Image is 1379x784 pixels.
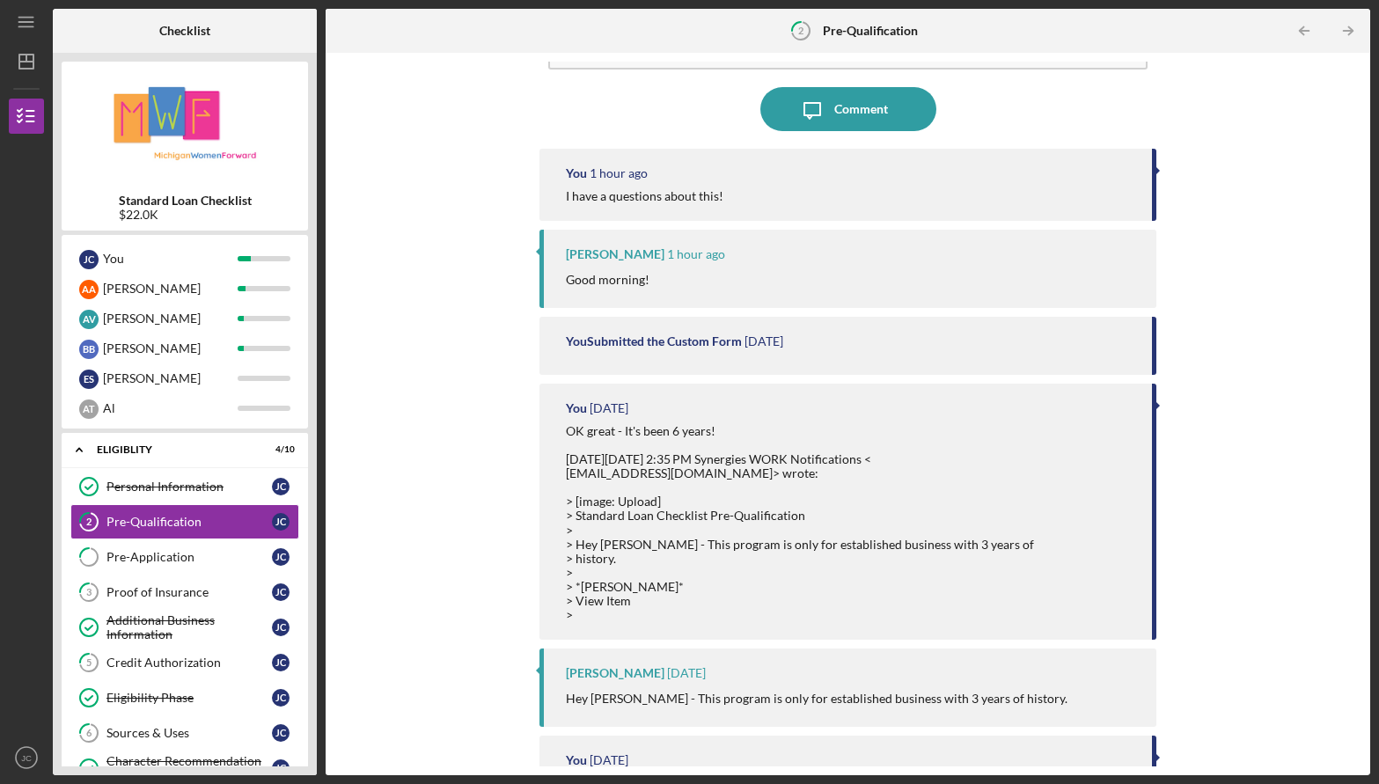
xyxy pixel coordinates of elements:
time: 2025-08-11 15:53 [590,166,648,180]
a: Personal InformationJC [70,469,299,504]
text: JC [21,753,32,763]
div: J C [272,724,290,742]
div: Eligibility Phase [106,691,272,705]
a: 5Credit AuthorizationJC [70,645,299,680]
div: You [566,753,587,767]
a: 2Pre-QualificationJC [70,504,299,539]
div: E S [79,370,99,389]
div: A V [79,310,99,329]
div: J C [272,689,290,707]
time: 2025-07-01 23:15 [745,334,783,348]
div: Eligiblity [97,444,251,455]
div: J C [272,654,290,671]
p: Good morning! [566,270,649,289]
div: A T [79,399,99,419]
div: [PERSON_NAME] [566,666,664,680]
b: Checklist [159,24,210,38]
div: J C [272,513,290,531]
p: Hey [PERSON_NAME] - This program is only for established business with 3 years of history. [566,689,1067,708]
div: [PERSON_NAME] [103,304,238,333]
a: Additional Business InformationJC [70,610,299,645]
div: You [566,401,587,415]
a: Eligibility PhaseJC [70,680,299,715]
div: Comment [834,87,888,131]
div: B B [79,340,99,359]
div: J C [272,548,290,566]
time: 2025-06-18 19:35 [667,666,706,680]
div: Personal Information [106,480,272,494]
div: Character Recommendation Letter [106,754,272,782]
b: Standard Loan Checklist [119,194,252,208]
a: 3Proof of InsuranceJC [70,575,299,610]
div: [PERSON_NAME] [103,363,238,393]
div: Sources & Uses [106,726,272,740]
time: 2025-06-18 19:36 [590,401,628,415]
div: You [103,244,238,274]
div: 4 / 10 [263,444,295,455]
div: $22.0K [119,208,252,222]
div: J C [272,619,290,636]
div: J C [272,759,290,777]
a: Pre-ApplicationJC [70,539,299,575]
div: You [566,166,587,180]
tspan: 2 [86,517,92,528]
div: Credit Authorization [106,656,272,670]
button: JC [9,740,44,775]
div: J C [272,583,290,601]
div: You Submitted the Custom Form [566,334,742,348]
div: Proof of Insurance [106,585,272,599]
div: A A [79,280,99,299]
tspan: 5 [86,657,92,669]
time: 2025-06-18 19:34 [590,753,628,767]
div: Pre-Application [106,550,272,564]
img: Product logo [62,70,308,176]
div: J C [79,250,99,269]
div: Al [103,393,238,423]
div: Additional Business Information [106,613,272,641]
div: [PERSON_NAME] [103,333,238,363]
div: [PERSON_NAME] [103,274,238,304]
a: 6Sources & UsesJC [70,715,299,751]
time: 2025-08-11 15:32 [667,247,725,261]
b: Pre-Qualification [823,24,918,38]
tspan: 2 [798,25,803,36]
button: Comment [760,87,936,131]
div: [PERSON_NAME] [566,247,664,261]
tspan: 6 [86,728,92,739]
tspan: 3 [86,587,92,598]
div: I have a questions about this! [566,189,723,203]
div: OK great - It's been 6 years! [DATE][DATE] 2:35 PM Synergies WORK Notifications < [EMAIL_ADDRESS]... [566,424,1034,622]
div: J C [272,478,290,495]
div: Pre-Qualification [106,515,272,529]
